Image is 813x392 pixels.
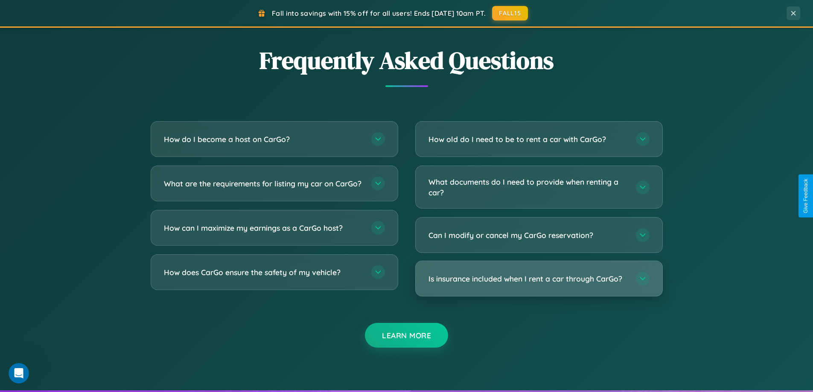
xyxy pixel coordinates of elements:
[9,363,29,383] iframe: Intercom live chat
[428,273,627,284] h3: Is insurance included when I rent a car through CarGo?
[803,179,809,213] div: Give Feedback
[428,230,627,241] h3: Can I modify or cancel my CarGo reservation?
[151,44,663,77] h2: Frequently Asked Questions
[164,223,363,233] h3: How can I maximize my earnings as a CarGo host?
[272,9,486,17] span: Fall into savings with 15% off for all users! Ends [DATE] 10am PT.
[365,323,448,348] button: Learn More
[164,134,363,145] h3: How do I become a host on CarGo?
[164,267,363,278] h3: How does CarGo ensure the safety of my vehicle?
[164,178,363,189] h3: What are the requirements for listing my car on CarGo?
[492,6,528,20] button: FALL15
[428,134,627,145] h3: How old do I need to be to rent a car with CarGo?
[428,177,627,197] h3: What documents do I need to provide when renting a car?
